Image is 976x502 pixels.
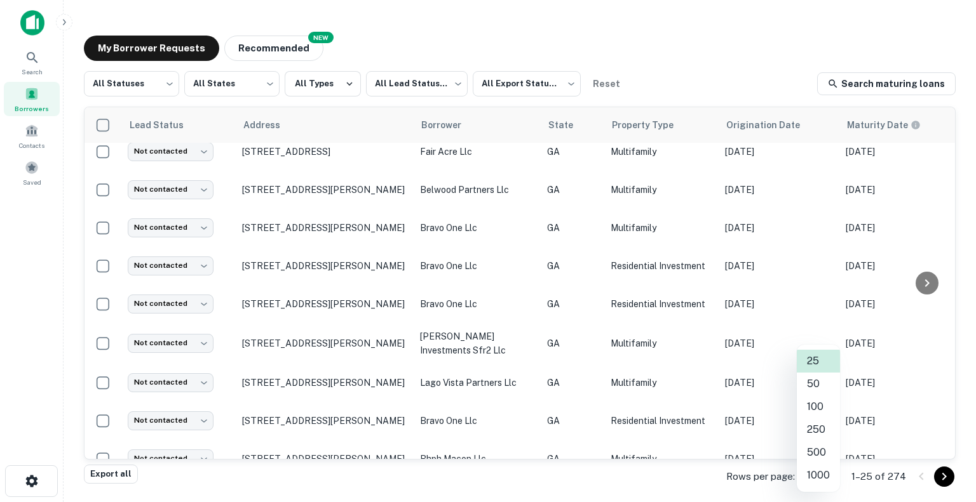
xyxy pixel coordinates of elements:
li: 50 [797,373,840,395]
li: 250 [797,418,840,441]
li: 1000 [797,464,840,487]
li: 100 [797,395,840,418]
li: 500 [797,441,840,464]
li: 25 [797,350,840,373]
iframe: Chat Widget [912,400,976,461]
